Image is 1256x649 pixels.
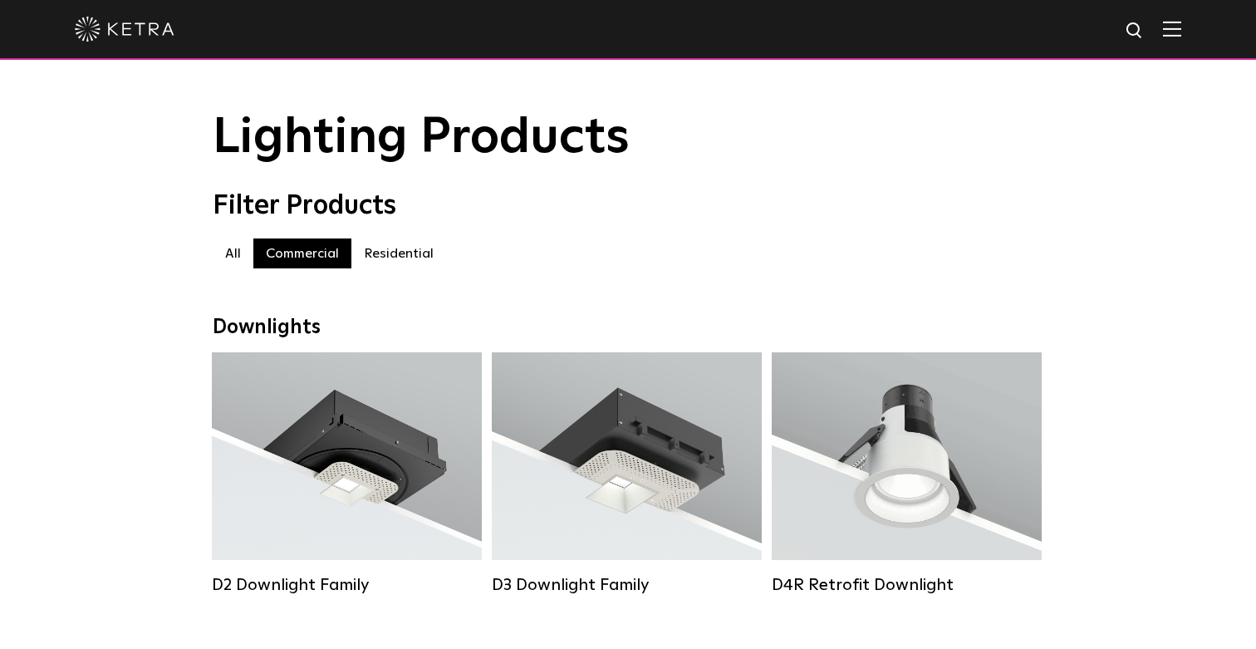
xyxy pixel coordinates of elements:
[492,352,762,595] a: D3 Downlight Family Lumen Output:700 / 900 / 1100Colors:White / Black / Silver / Bronze / Paintab...
[1163,21,1181,37] img: Hamburger%20Nav.svg
[772,575,1042,595] div: D4R Retrofit Downlight
[213,190,1043,222] div: Filter Products
[213,113,630,163] span: Lighting Products
[253,238,351,268] label: Commercial
[772,352,1042,595] a: D4R Retrofit Downlight Lumen Output:800Colors:White / BlackBeam Angles:15° / 25° / 40° / 60°Watta...
[75,17,174,42] img: ketra-logo-2019-white
[1125,21,1146,42] img: search icon
[213,238,253,268] label: All
[212,352,482,595] a: D2 Downlight Family Lumen Output:1200Colors:White / Black / Gloss Black / Silver / Bronze / Silve...
[213,316,1043,340] div: Downlights
[351,238,446,268] label: Residential
[492,575,762,595] div: D3 Downlight Family
[212,575,482,595] div: D2 Downlight Family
